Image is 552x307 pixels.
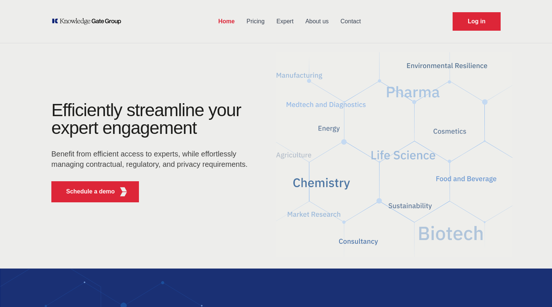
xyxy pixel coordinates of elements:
img: KGG Fifth Element RED [119,187,128,196]
h1: Efficiently streamline your expert engagement [51,100,241,138]
a: KOL Knowledge Platform: Talk to Key External Experts (KEE) [51,18,126,25]
a: Contact [335,12,367,31]
a: Expert [270,12,299,31]
p: Schedule a demo [66,187,115,196]
img: KGG Fifth Element RED [276,48,512,261]
a: Pricing [241,12,270,31]
button: Schedule a demoKGG Fifth Element RED [51,181,139,202]
a: About us [299,12,334,31]
p: Benefit from efficient access to experts, while effortlessly managing contractual, regulatory, an... [51,149,252,169]
a: Home [212,12,241,31]
a: Request Demo [453,12,501,31]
